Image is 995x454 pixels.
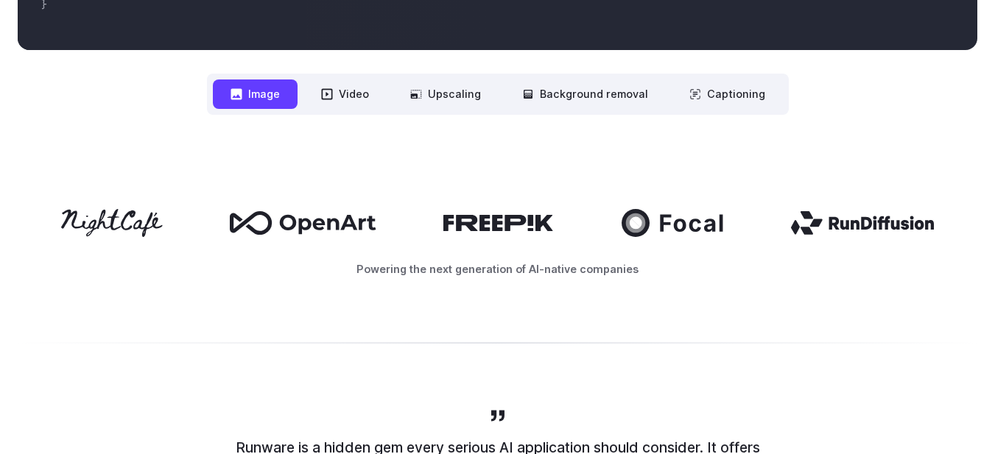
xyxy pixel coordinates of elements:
[672,79,783,108] button: Captioning
[18,260,977,277] p: Powering the next generation of AI-native companies
[393,79,499,108] button: Upscaling
[504,79,666,108] button: Background removal
[303,79,387,108] button: Video
[213,79,298,108] button: Image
